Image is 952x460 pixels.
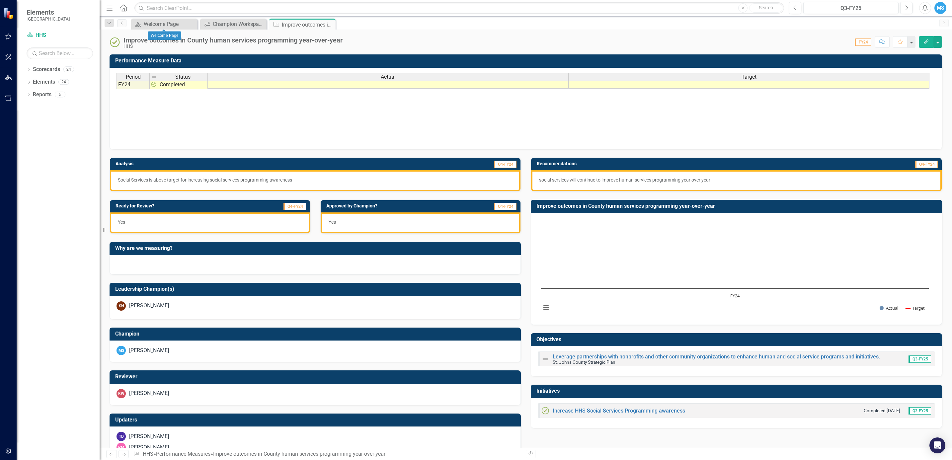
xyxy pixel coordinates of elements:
[58,79,69,85] div: 24
[539,177,934,183] p: social services will continue to improve human services programming year over year
[749,3,782,13] button: Search
[912,305,925,311] text: Target
[129,302,169,310] div: [PERSON_NAME]
[151,74,157,80] img: 8DAGhfEEPCf229AAAAAElFTkSuQmCC
[536,337,939,343] h3: Objectives
[213,20,265,28] div: Champion Workspace
[494,161,516,168] span: Q4-FY24
[880,305,898,311] button: Show Actual
[117,443,126,452] div: RM
[915,161,938,168] span: Q4-FY24
[118,219,125,225] span: Yes
[27,32,93,39] a: HHS
[329,219,336,225] span: Yes
[129,390,169,397] div: [PERSON_NAME]
[33,91,51,99] a: Reports
[117,389,126,398] div: KW
[144,20,196,28] div: Welcome Page
[553,408,685,414] a: Increase HHS Social Services Programming awareness
[742,74,756,80] span: Target
[3,8,15,19] img: ClearPoint Strategy
[115,245,517,251] h3: Why are we measuring?
[115,58,939,64] h3: Performance Measure Data
[117,81,150,89] td: FY24
[538,218,932,318] svg: Interactive chart
[886,305,898,311] text: Actual
[541,303,551,312] button: View chart menu, Chart
[909,407,931,415] span: Q3-FY25
[134,2,784,14] input: Search ClearPoint...
[27,8,70,16] span: Elements
[929,437,945,453] div: Open Intercom Messenger
[117,346,126,355] div: MS
[541,355,549,363] img: Not Defined
[27,16,70,22] small: [GEOGRAPHIC_DATA]
[536,388,939,394] h3: Initiatives
[126,74,141,80] span: Period
[133,20,196,28] a: Welcome Page
[381,74,396,80] span: Actual
[538,218,935,318] div: Chart. Highcharts interactive chart.
[115,331,517,337] h3: Champion
[541,407,549,415] img: Completed
[909,355,931,363] span: Q3-FY25
[129,433,169,440] div: [PERSON_NAME]
[158,81,208,89] td: Completed
[855,38,871,46] span: FY24
[123,44,343,49] div: HHS
[730,293,740,299] text: FY24
[803,2,899,14] button: Q3-FY25
[156,451,210,457] a: Performance Measures
[283,203,306,210] span: Q4-FY24
[202,20,265,28] a: Champion Workspace
[213,451,385,457] div: Improve outcomes in County human services programming year-over-year
[806,4,896,12] div: Q3-FY25
[494,203,516,210] span: Q4-FY24
[33,78,55,86] a: Elements
[55,92,65,97] div: 5
[117,432,126,441] div: TD
[553,353,880,360] a: Leverage partnerships with nonprofits and other community organizations to enhance human and soci...
[133,450,521,458] div: » »
[175,74,191,80] span: Status
[118,177,513,183] p: Social Services is above target for increasing social services programming awareness
[27,47,93,59] input: Search Below...
[326,203,458,208] h3: Approved by Champion?
[129,347,169,354] div: [PERSON_NAME]
[864,408,900,414] small: Completed [DATE]
[115,286,517,292] h3: Leadership Champion(s)
[759,5,773,10] span: Search
[553,359,615,365] small: St. Johns County Strategic Plan
[116,203,235,208] h3: Ready for Review?
[906,305,925,311] button: Show Target
[537,161,790,166] h3: Recommendations
[117,301,126,311] div: SN
[115,417,517,423] h3: Updaters
[116,161,290,166] h3: Analysis
[115,374,517,380] h3: Reviewer
[536,203,939,209] h3: Improve outcomes in County human services programming year-over-year
[129,444,169,451] div: [PERSON_NAME]
[63,67,74,72] div: 24
[110,37,120,47] img: Completed
[143,451,153,457] a: HHS
[148,32,181,40] div: Welcome Page
[282,21,334,29] div: Improve outcomes in County human services programming year-over-year
[151,82,156,87] img: azbcPtXZ3aO3t0O+3yYsenX6bIvQpQk4RBpgVqAbMAmbG9xkgICI4cSCCd57Ip3gXE0cpSVIhiStkaZUsrVKrDFOpNojj6POR...
[934,2,946,14] button: MS
[123,37,343,44] div: Improve outcomes in County human services programming year-over-year
[33,66,60,73] a: Scorecards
